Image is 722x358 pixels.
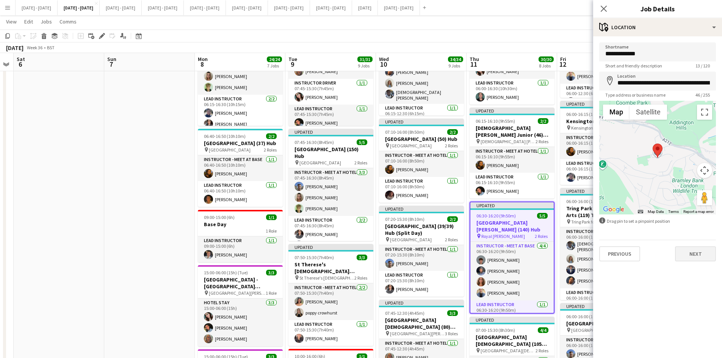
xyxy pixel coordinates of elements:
[566,314,599,319] span: 06:00-16:00 (10h)
[288,216,373,253] app-card-role: Lead Instructor2/207:45-16:30 (8h45m)[PERSON_NAME]
[668,209,679,214] a: Terms (opens in new tab)
[288,261,373,275] h3: St Therese's [DEMOGRAPHIC_DATA] School (90/90) Mission Possible (Split Day)
[468,60,479,69] span: 11
[354,160,367,166] span: 2 Roles
[198,210,283,262] app-job-card: 09:00-15:00 (6h)1/1Base Day1 RoleLead Instructor1/109:00-15:00 (6h)[PERSON_NAME]
[535,233,548,239] span: 2 Roles
[689,92,716,98] span: 46 / 255
[470,56,479,63] span: Thu
[288,320,373,346] app-card-role: Lead Instructor1/107:50-15:30 (7h40m)[PERSON_NAME]
[470,147,554,173] app-card-role: Instructor - Meet at Hotel1/106:15-16:10 (9h55m)[PERSON_NAME]
[379,43,464,104] app-card-role: Instructor - Meet at Base4/406:15-12:30 (6h15m)[PERSON_NAME][PERSON_NAME][PERSON_NAME][DEMOGRAPHI...
[288,146,373,159] h3: [GEOGRAPHIC_DATA] (150) Hub
[379,206,464,297] app-job-card: Updated07:20-15:30 (8h10m)2/2[GEOGRAPHIC_DATA] (39/39) Hub (Split Day) [GEOGRAPHIC_DATA]2 RolesIn...
[379,119,464,125] div: Updated
[288,283,373,320] app-card-role: Instructor - Meet at Hotel2/207:50-15:30 (7h40m)[PERSON_NAME]poppy crowhurst
[266,214,277,220] span: 1/1
[16,0,58,15] button: [DATE] - [DATE]
[379,119,464,203] app-job-card: Updated07:10-16:00 (8h50m)2/2[GEOGRAPHIC_DATA] (50) Hub [GEOGRAPHIC_DATA]2 RolesInstructor - Meet...
[379,300,464,306] div: Updated
[689,63,716,69] span: 13 / 120
[445,331,458,336] span: 3 Roles
[470,334,554,347] h3: [GEOGRAPHIC_DATA][DEMOGRAPHIC_DATA] (105) Mission Possible
[390,331,445,336] span: [GEOGRAPHIC_DATA][PERSON_NAME]
[566,111,608,117] span: 06:00-16:15 (10h15m)
[209,290,266,296] span: [GEOGRAPHIC_DATA][PERSON_NAME]
[379,245,464,271] app-card-role: Instructor - Meet at Hotel1/107:20-15:30 (8h10m)[PERSON_NAME]
[601,205,626,214] img: Google
[379,206,464,212] div: Updated
[390,143,432,149] span: [GEOGRAPHIC_DATA]
[470,202,554,208] div: Updated
[539,56,554,62] span: 30/30
[379,223,464,236] h3: [GEOGRAPHIC_DATA] (39/39) Hub (Split Day)
[198,140,283,147] h3: [GEOGRAPHIC_DATA] (37) Hub
[470,108,554,114] div: Updated
[25,45,44,50] span: Week 36
[47,45,55,50] div: BST
[697,163,712,178] button: Map camera controls
[6,18,17,25] span: View
[470,317,554,323] div: Updated
[536,348,548,353] span: 2 Roles
[536,139,548,144] span: 2 Roles
[560,133,645,159] app-card-role: Instructor - Meet at Base1/106:00-16:15 (10h15m)[PERSON_NAME]
[560,188,645,300] app-job-card: Updated06:00-16:00 (10h)5/5Tring Park for Performing Arts (119) Time Attack Tring Park for Perfor...
[470,108,554,199] app-job-card: Updated06:15-16:10 (9h55m)2/2[DEMOGRAPHIC_DATA] [PERSON_NAME] Junior (46) Mission Possible [DEMOG...
[357,255,367,260] span: 3/3
[357,139,367,145] span: 5/5
[601,205,626,214] a: Open this area in Google Maps (opens a new window)
[599,246,640,261] button: Previous
[100,0,142,15] button: [DATE] - [DATE]
[58,0,100,15] button: [DATE] - [DATE]
[470,202,554,314] app-job-card: Updated06:30-16:20 (9h50m)5/5[GEOGRAPHIC_DATA][PERSON_NAME] (140) Hub Royal [PERSON_NAME]2 RolesI...
[560,101,645,185] app-job-card: Updated06:00-16:15 (10h15m)2/2Kensington Prep (37) Hub Kensington Prep2 RolesInstructor - Meet at...
[3,17,20,27] a: View
[470,125,554,138] h3: [DEMOGRAPHIC_DATA] [PERSON_NAME] Junior (46) Mission Possible
[204,214,235,220] span: 09:00-15:00 (6h)
[288,129,373,241] div: Updated07:45-16:30 (8h45m)5/5[GEOGRAPHIC_DATA] (150) Hub [GEOGRAPHIC_DATA]2 RolesInstructor - Mee...
[560,320,645,327] h3: [GEOGRAPHIC_DATA] (35) Hub
[697,190,712,205] button: Drag Pegman onto the map to open Street View
[226,0,268,15] button: [DATE] - [DATE]
[357,56,373,62] span: 31/31
[560,288,645,314] app-card-role: Lead Instructor1/106:00-16:00 (10h)
[537,213,548,219] span: 5/5
[299,275,354,281] span: St Therese's [DEMOGRAPHIC_DATA] School
[287,60,297,69] span: 9
[447,129,458,135] span: 2/2
[267,56,282,62] span: 24/24
[204,133,246,139] span: 06:40-16:50 (10h10m)
[352,0,378,15] button: [DATE]
[571,327,613,333] span: [GEOGRAPHIC_DATA]
[379,271,464,297] app-card-role: Lead Instructor1/107:20-15:30 (8h10m)[PERSON_NAME]
[288,244,373,346] app-job-card: Updated07:50-15:30 (7h40m)3/3St Therese's [DEMOGRAPHIC_DATA] School (90/90) Mission Possible (Spl...
[560,303,645,309] div: Updated
[379,104,464,130] app-card-role: Lead Instructor1/106:15-12:30 (6h15m)
[198,236,283,262] app-card-role: Lead Instructor1/109:00-15:00 (6h)[PERSON_NAME]
[675,246,716,261] button: Next
[571,219,626,225] span: Tring Park for Performing Arts
[481,348,536,353] span: [GEOGRAPHIC_DATA][DEMOGRAPHIC_DATA]
[379,317,464,330] h3: [GEOGRAPHIC_DATA][DEMOGRAPHIC_DATA] (80) Hub (Half Day AM)
[470,173,554,199] app-card-role: Lead Instructor1/106:15-16:10 (9h55m)[PERSON_NAME]
[266,270,277,275] span: 3/3
[358,63,372,69] div: 9 Jobs
[470,79,554,105] app-card-role: Lead Instructor1/106:00-16:30 (10h30m)[PERSON_NAME]
[560,118,645,125] h3: Kensington Prep (37) Hub
[198,95,283,131] app-card-role: Lead Instructor2/206:15-16:30 (10h15m)[PERSON_NAME][PERSON_NAME]
[648,209,664,214] button: Map Data
[447,310,458,316] span: 3/3
[6,44,23,52] div: [DATE]
[560,56,566,63] span: Fri
[198,276,283,290] h3: [GEOGRAPHIC_DATA] - [GEOGRAPHIC_DATA] [GEOGRAPHIC_DATA]
[299,160,341,166] span: [GEOGRAPHIC_DATA]
[379,56,389,63] span: Wed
